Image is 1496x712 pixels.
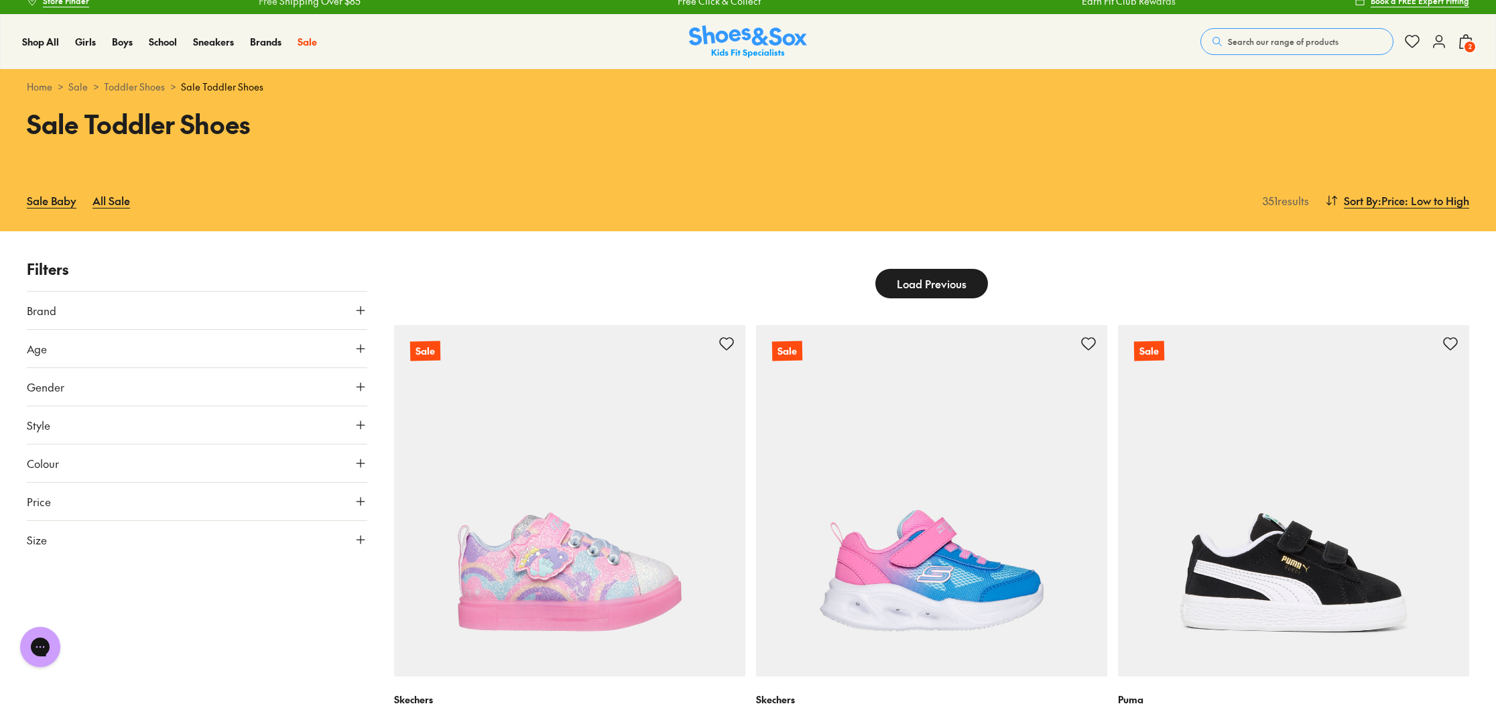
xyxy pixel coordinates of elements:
[897,276,967,292] span: Load Previous
[75,35,96,49] a: Girls
[27,379,64,395] span: Gender
[689,25,807,58] a: Shoes & Sox
[875,269,988,298] button: Load Previous
[22,35,59,48] span: Shop All
[149,35,177,49] a: School
[27,417,50,433] span: Style
[1344,192,1378,209] span: Sort By
[27,302,56,318] span: Brand
[27,80,52,94] a: Home
[27,292,367,329] button: Brand
[27,80,1469,94] div: > > >
[1463,40,1477,54] span: 2
[27,455,59,471] span: Colour
[193,35,234,48] span: Sneakers
[250,35,282,48] span: Brands
[27,532,47,548] span: Size
[149,35,177,48] span: School
[27,341,47,357] span: Age
[68,80,88,94] a: Sale
[1325,186,1469,215] button: Sort By:Price: Low to High
[27,330,367,367] button: Age
[1228,36,1338,48] span: Search our range of products
[27,258,367,280] p: Filters
[298,35,317,48] span: Sale
[22,35,59,49] a: Shop All
[689,25,807,58] img: SNS_Logo_Responsive.svg
[112,35,133,48] span: Boys
[27,186,76,215] a: Sale Baby
[27,521,367,558] button: Size
[27,444,367,482] button: Colour
[1200,28,1393,55] button: Search our range of products
[298,35,317,49] a: Sale
[410,341,440,361] p: Sale
[104,80,165,94] a: Toddler Shoes
[250,35,282,49] a: Brands
[27,368,367,406] button: Gender
[756,693,1107,707] p: Skechers
[1378,192,1469,209] span: : Price: Low to High
[27,105,732,143] h1: Sale Toddler Shoes
[27,493,51,510] span: Price
[193,35,234,49] a: Sneakers
[394,325,745,676] a: Sale
[75,35,96,48] span: Girls
[112,35,133,49] a: Boys
[27,406,367,444] button: Style
[1118,693,1469,707] p: Puma
[1118,325,1469,676] a: Sale
[92,186,130,215] a: All Sale
[1257,192,1309,209] p: 351 results
[1458,27,1474,56] button: 2
[394,693,745,707] p: Skechers
[756,325,1107,676] a: Sale
[13,622,67,672] iframe: Gorgias live chat messenger
[1134,341,1164,361] p: Sale
[181,80,263,94] span: Sale Toddler Shoes
[772,341,802,361] p: Sale
[27,483,367,520] button: Price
